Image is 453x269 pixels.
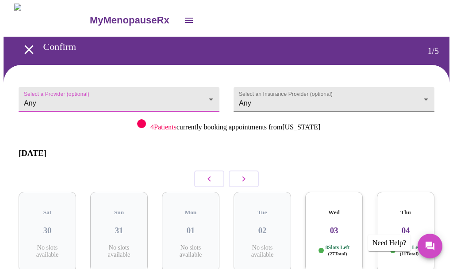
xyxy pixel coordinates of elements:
[26,244,69,258] p: No slots available
[97,209,141,216] h5: Sun
[26,209,69,216] h5: Sat
[14,4,88,37] img: MyMenopauseRx Logo
[19,148,434,158] h3: [DATE]
[418,234,442,258] button: Messages
[427,46,439,56] h3: 1 / 5
[169,244,212,258] p: No slots available
[326,244,350,257] p: 8 Slots Left
[178,10,200,31] button: open drawer
[312,226,356,235] h3: 03
[328,251,347,256] span: ( 27 Total)
[384,209,427,216] h5: Thu
[241,244,284,258] p: No slots available
[400,251,419,256] span: ( 11 Total)
[312,209,356,216] h5: Wed
[241,209,284,216] h5: Tue
[16,37,42,63] button: open drawer
[26,226,69,235] h3: 30
[97,226,141,235] h3: 31
[90,15,169,26] h3: MyMenopauseRx
[150,123,177,131] span: 4 Patients
[234,87,434,112] div: Any
[384,226,427,235] h3: 04
[241,226,284,235] h3: 02
[88,5,178,36] a: MyMenopauseRx
[169,209,212,216] h5: Mon
[150,123,320,131] p: currently booking appointments from [US_STATE]
[19,87,219,112] div: Any
[43,41,392,53] h3: Confirm
[169,226,212,235] h3: 01
[368,235,411,251] div: Need Help?
[97,244,141,258] p: No slots available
